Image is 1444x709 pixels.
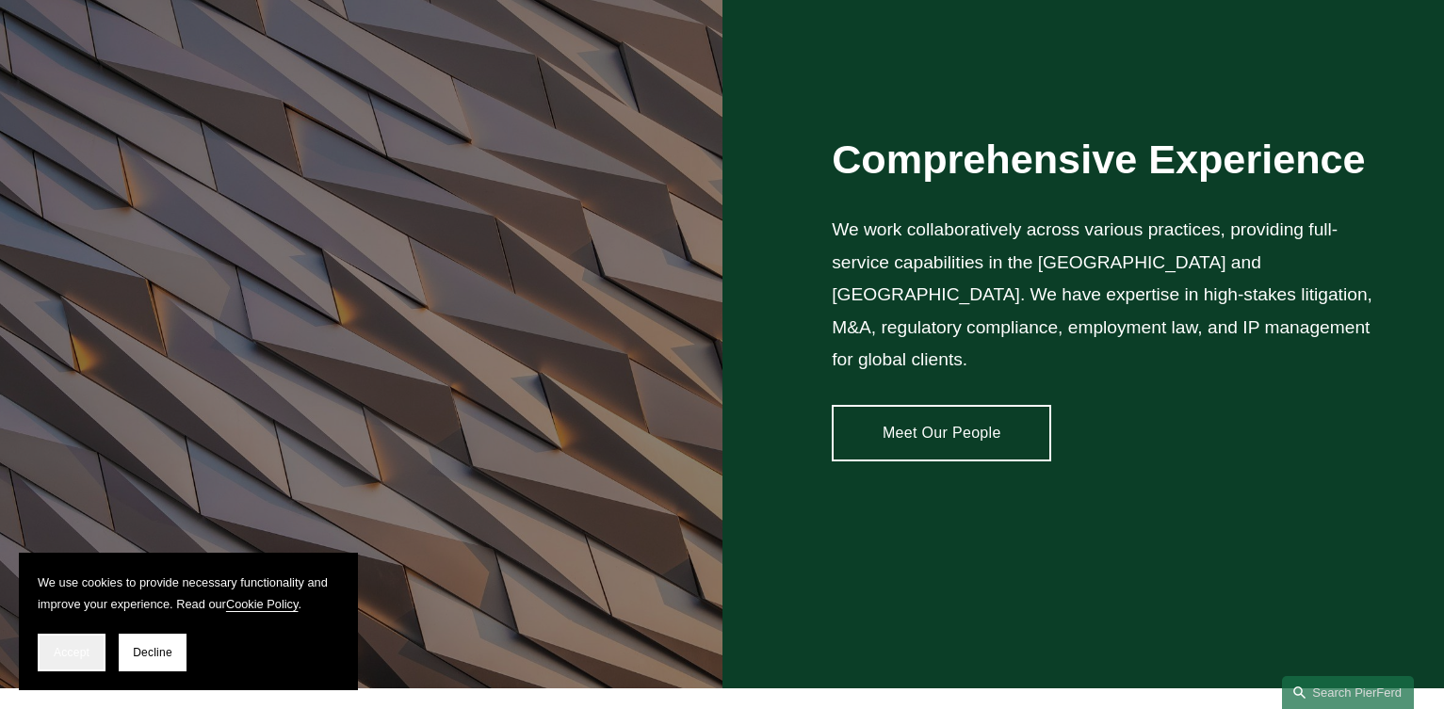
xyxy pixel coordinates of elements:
button: Decline [119,634,187,671]
a: Cookie Policy [226,597,299,611]
button: Accept [38,634,105,671]
span: Decline [133,646,172,659]
span: Accept [54,646,89,659]
h2: Comprehensive Experience [832,135,1381,184]
p: We use cookies to provide necessary functionality and improve your experience. Read our . [38,572,339,615]
section: Cookie banner [19,553,358,690]
a: Search this site [1282,676,1414,709]
p: We work collaboratively across various practices, providing full-service capabilities in the [GEO... [832,214,1381,377]
a: Meet Our People [832,405,1051,461]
